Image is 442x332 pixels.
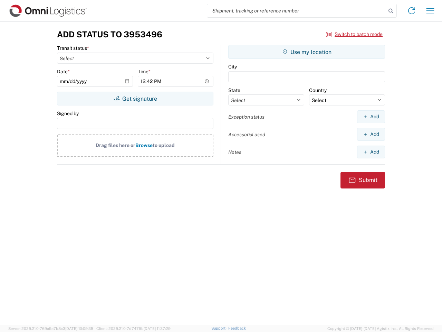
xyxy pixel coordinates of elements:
[57,92,213,105] button: Get signature
[65,326,93,331] span: [DATE] 10:09:35
[228,114,265,120] label: Exception status
[357,146,385,158] button: Add
[228,149,241,155] label: Notes
[228,87,240,93] label: State
[207,4,386,17] input: Shipment, tracking or reference number
[326,29,383,40] button: Switch to batch mode
[57,110,79,117] label: Signed by
[357,110,385,123] button: Add
[211,326,229,330] a: Support
[327,325,434,332] span: Copyright © [DATE]-[DATE] Agistix Inc., All Rights Reserved
[96,142,135,148] span: Drag files here or
[228,45,385,59] button: Use my location
[228,131,265,138] label: Accessorial used
[340,172,385,188] button: Submit
[153,142,175,148] span: to upload
[135,142,153,148] span: Browse
[57,29,162,39] h3: Add Status to 3953496
[228,64,237,70] label: City
[57,45,89,51] label: Transit status
[228,326,246,330] a: Feedback
[357,128,385,141] button: Add
[144,326,171,331] span: [DATE] 11:37:29
[96,326,171,331] span: Client: 2025.21.0-7d7479b
[309,87,327,93] label: Country
[57,68,70,75] label: Date
[138,68,151,75] label: Time
[8,326,93,331] span: Server: 2025.21.0-769a9a7b8c3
